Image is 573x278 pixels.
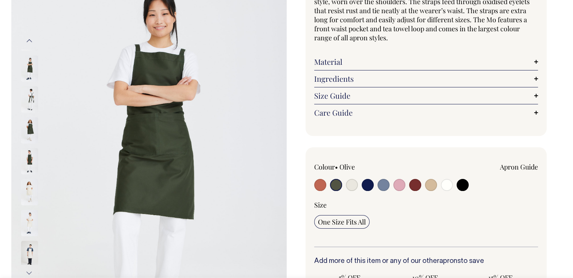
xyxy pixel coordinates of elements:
[314,258,538,265] h6: Add more of this item or any of our other to save
[314,162,404,171] div: Colour
[339,162,355,171] label: Olive
[314,91,538,100] a: Size Guide
[314,215,370,229] input: One Size Fits All
[314,74,538,83] a: Ingredients
[314,57,538,66] a: Material
[24,33,35,50] button: Previous
[21,86,38,113] img: olive
[21,179,38,205] img: natural
[439,258,461,264] a: aprons
[21,241,38,267] img: natural
[318,217,366,226] span: One Size Fits All
[21,210,38,236] img: natural
[21,148,38,174] img: olive
[314,108,538,117] a: Care Guide
[21,55,38,82] img: olive
[21,24,38,51] img: khaki
[314,200,538,209] div: Size
[500,162,538,171] a: Apron Guide
[21,117,38,144] img: olive
[335,162,338,171] span: •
